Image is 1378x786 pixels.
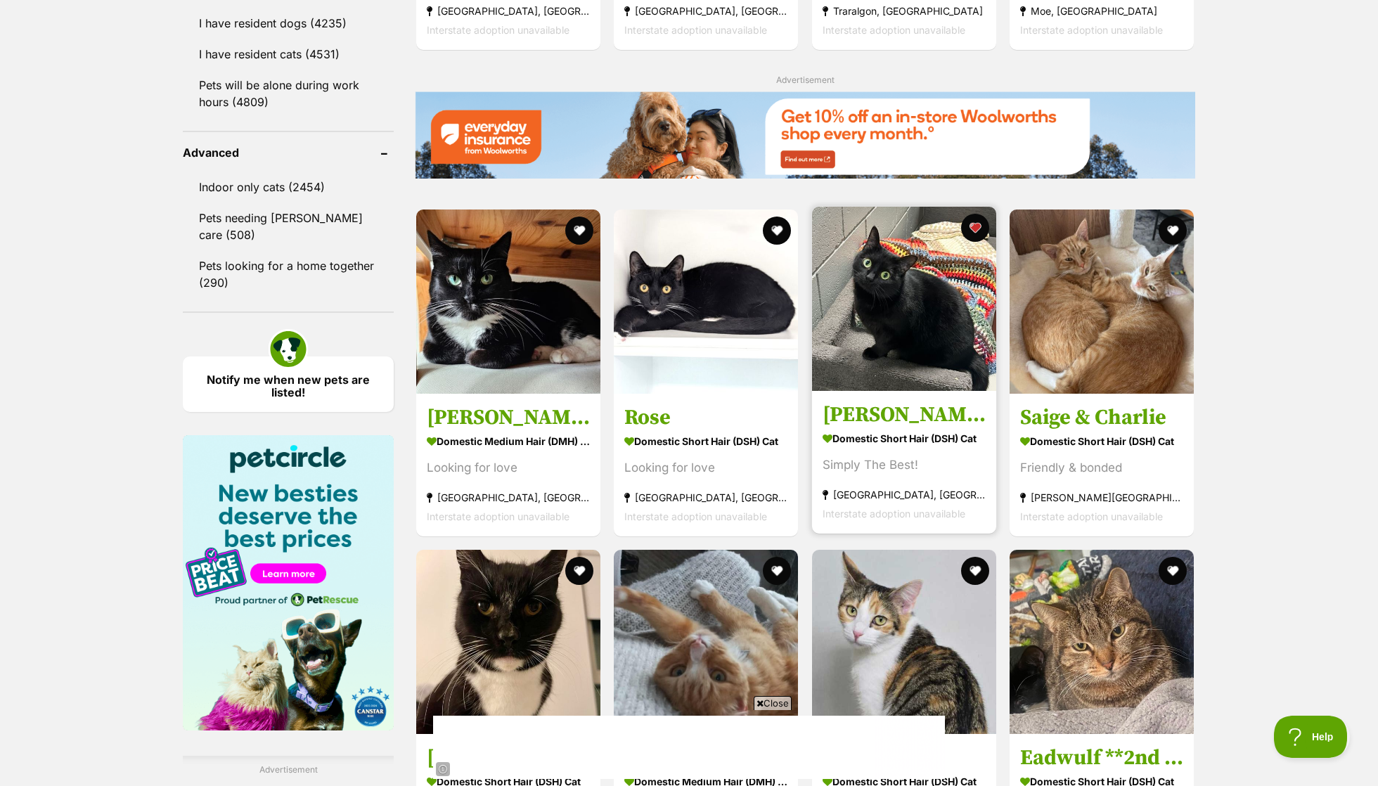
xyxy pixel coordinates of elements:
img: Eadwulf **2nd Chance Cat Rescue** - Domestic Short Hair (DSH) Cat [1010,550,1194,734]
strong: [GEOGRAPHIC_DATA], [GEOGRAPHIC_DATA] [624,1,787,20]
a: Pets needing [PERSON_NAME] care (508) [183,203,394,250]
strong: Domestic Short Hair (DSH) Cat [823,428,986,449]
strong: [PERSON_NAME][GEOGRAPHIC_DATA] [1020,488,1183,507]
span: Interstate adoption unavailable [427,510,569,522]
a: Rose Domestic Short Hair (DSH) Cat Looking for love [GEOGRAPHIC_DATA], [GEOGRAPHIC_DATA] Intersta... [614,394,798,536]
a: Everyday Insurance promotional banner [415,91,1195,181]
a: I have resident cats (4531) [183,39,394,69]
strong: [GEOGRAPHIC_DATA], [GEOGRAPHIC_DATA] [427,1,590,20]
strong: Traralgon, [GEOGRAPHIC_DATA] [823,1,986,20]
a: Pets will be alone during work hours (4809) [183,70,394,117]
img: Everyday Insurance promotional banner [415,91,1195,178]
a: Pets looking for a home together (290) [183,251,394,297]
span: Interstate adoption unavailable [427,23,569,35]
div: Simply The Best! [823,456,986,475]
img: Morticia! - Domestic Short Hair (DSH) Cat [812,207,996,391]
strong: Domestic Short Hair (DSH) Cat [1020,431,1183,451]
h3: Rose [624,404,787,431]
iframe: Advertisement [433,716,945,779]
strong: Domestic Short Hair (DSH) Cat [624,431,787,451]
h3: Lovebug [823,744,986,771]
button: favourite [565,557,593,585]
a: [PERSON_NAME]! Domestic Short Hair (DSH) Cat Simply The Best! [GEOGRAPHIC_DATA], [GEOGRAPHIC_DATA... [812,391,996,534]
a: I have resident dogs (4235) [183,8,394,38]
img: Pet Circle promo banner [183,435,394,730]
button: favourite [961,557,989,585]
img: Shelly - Domestic Short Hair (DSH) Cat [416,550,600,734]
img: Saige & Charlie - Domestic Short Hair (DSH) Cat [1010,210,1194,394]
a: [PERSON_NAME] Domestic Medium Hair (DMH) Cat Looking for love [GEOGRAPHIC_DATA], [GEOGRAPHIC_DATA... [416,394,600,536]
span: Interstate adoption unavailable [624,510,767,522]
div: Looking for love [427,458,590,477]
strong: [GEOGRAPHIC_DATA], [GEOGRAPHIC_DATA] [823,485,986,504]
strong: Moe, [GEOGRAPHIC_DATA] [1020,1,1183,20]
img: Lovebug - Domestic Short Hair (DSH) Cat [812,550,996,734]
button: favourite [1159,557,1187,585]
a: Indoor only cats (2454) [183,172,394,202]
button: favourite [961,214,989,242]
img: Stella - Domestic Medium Hair (DMH) Cat [416,210,600,394]
h3: [PERSON_NAME] [427,404,590,431]
button: favourite [1159,217,1187,245]
span: Interstate adoption unavailable [823,23,965,35]
button: favourite [565,217,593,245]
span: Interstate adoption unavailable [624,23,767,35]
strong: Domestic Medium Hair (DMH) Cat [427,431,590,451]
button: favourite [764,557,792,585]
h3: [PERSON_NAME]! [823,401,986,428]
strong: [GEOGRAPHIC_DATA], [GEOGRAPHIC_DATA] [427,488,590,507]
h3: Saige & Charlie [1020,404,1183,431]
div: Friendly & bonded [1020,458,1183,477]
button: favourite [764,217,792,245]
span: Close [754,696,792,710]
strong: [GEOGRAPHIC_DATA], [GEOGRAPHIC_DATA] [624,488,787,507]
a: Notify me when new pets are listed! [183,356,394,412]
span: Interstate adoption unavailable [823,508,965,520]
img: Saffron - Domestic Medium Hair (DMH) Cat [614,550,798,734]
h3: Eadwulf **2nd Chance Cat Rescue** [1020,744,1183,771]
span: Advertisement [776,75,835,85]
header: Advanced [183,146,394,159]
h3: [PERSON_NAME] [427,744,590,771]
a: Saige & Charlie Domestic Short Hair (DSH) Cat Friendly & bonded [PERSON_NAME][GEOGRAPHIC_DATA] In... [1010,394,1194,536]
span: Interstate adoption unavailable [1020,510,1163,522]
img: Rose - Domestic Short Hair (DSH) Cat [614,210,798,394]
span: Interstate adoption unavailable [1020,23,1163,35]
iframe: Help Scout Beacon - Open [1274,716,1350,758]
div: Looking for love [624,458,787,477]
